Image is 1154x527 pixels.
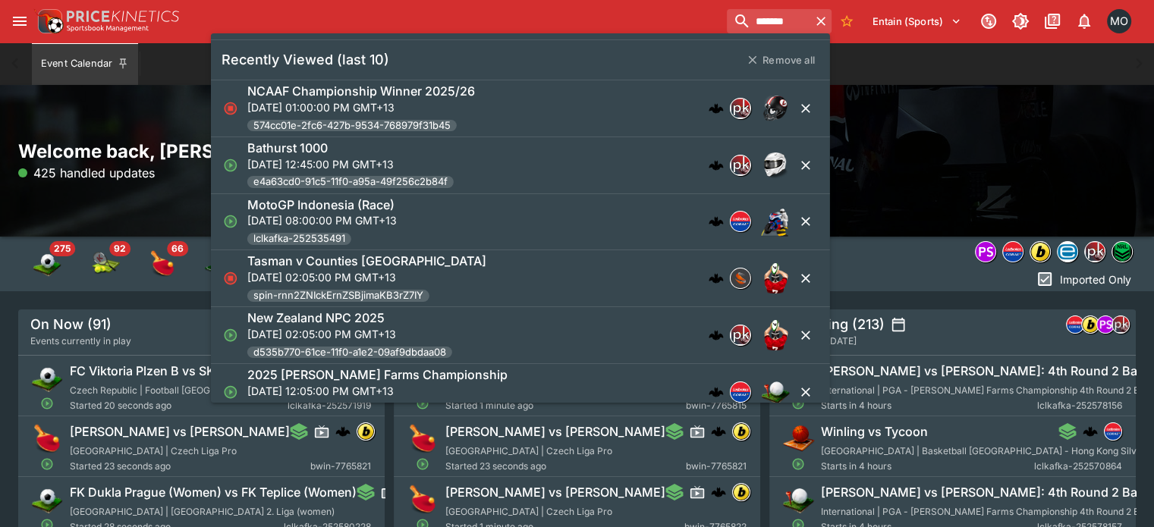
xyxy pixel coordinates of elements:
[709,328,724,343] div: cerberus
[1034,459,1122,474] span: lclkafka-252570864
[33,6,64,36] img: PriceKinetics Logo
[1082,316,1099,333] img: bwin.png
[223,101,238,116] svg: Closed
[445,424,665,440] h6: [PERSON_NAME] vs [PERSON_NAME]
[223,271,238,286] svg: Closed
[731,325,750,345] img: pricekinetics.png
[1096,315,1115,334] div: pandascore
[821,384,1149,396] span: International | PGA - [PERSON_NAME] Farms Championship 4th Round 2 Ball
[1003,242,1023,262] img: lclkafka.png
[222,51,389,68] h5: Recently Viewed (last 10)
[1083,424,1098,439] div: cerberus
[247,326,452,342] p: [DATE] 02:05:00 PM GMT+13
[18,140,385,163] h2: Welcome back, [PERSON_NAME]
[1031,267,1136,291] button: Imported Only
[709,384,724,400] div: cerberus
[70,384,362,396] span: Czech Republic | Football [GEOGRAPHIC_DATA] - Czech 3. Liga CFL
[1039,8,1066,35] button: Documentation
[711,485,726,500] div: cerberus
[247,253,486,269] h6: Tasman v Counties [GEOGRAPHIC_DATA]
[18,237,768,291] div: Event type filters
[30,334,131,349] span: Events currently in play
[357,422,375,441] div: bwin
[1104,422,1122,441] div: lclkafka
[976,242,995,262] img: pandascore.png
[90,249,120,279] div: Tennis
[1112,241,1133,262] div: nrl
[727,9,810,33] input: search
[223,384,238,400] svg: Open
[223,328,238,343] svg: Open
[90,249,120,279] img: tennis
[67,11,179,22] img: PriceKinetics
[445,398,686,413] span: Started 1 minute ago
[406,422,439,456] img: table_tennis.png
[167,241,188,256] span: 66
[30,362,64,395] img: soccer.png
[1112,316,1129,333] img: pricekinetics.png
[40,457,54,471] svg: Open
[70,506,335,517] span: [GEOGRAPHIC_DATA] | [GEOGRAPHIC_DATA] 2. Liga (women)
[821,363,1143,379] h6: [PERSON_NAME] vs [PERSON_NAME]: 4th Round 2 Ball
[709,384,724,400] img: logo-cerberus.svg
[821,424,928,440] h6: Winling vs Tycoon
[18,164,155,182] p: 425 handled updates
[416,397,429,410] svg: Open
[223,158,238,173] svg: Open
[40,397,54,410] svg: Open
[1067,316,1083,333] img: lclkafka.png
[731,155,750,175] img: pricekinetics.png
[70,363,385,379] h6: FC Viktoria Plzen B vs SK Dynamo Ceske Budejovice B
[70,485,357,500] h6: FK Dukla Prague (Women) vs FK Teplice (Women)
[70,398,288,413] span: Started 20 seconds ago
[1030,241,1051,262] div: bwin
[247,197,395,213] h6: MotoGP Indonesia (Race)
[247,288,429,303] span: spin-rnn2ZNIckErnZSBjimaKB3rZ7IY
[711,424,726,439] div: cerberus
[975,241,996,262] div: pandascore
[821,485,1143,500] h6: [PERSON_NAME] vs [PERSON_NAME]: 4th Round 2 Ball
[1112,315,1130,334] div: pricekinetics
[109,241,130,256] span: 92
[730,325,751,346] div: pricekinetics
[731,268,750,288] img: sportingsolutions.jpeg
[247,367,508,383] h6: 2025 [PERSON_NAME] Farms Championship
[1002,241,1024,262] div: lclkafka
[70,445,237,456] span: [GEOGRAPHIC_DATA] | Czech Liga Pro
[732,422,750,441] div: bwin
[335,424,351,439] div: cerberus
[1030,242,1050,262] img: bwin.png
[445,459,686,474] span: Started 23 seconds ago
[288,398,371,413] span: lclkafka-252571919
[1081,315,1099,334] div: bwin
[686,459,747,474] span: bwin-7765821
[972,237,1136,267] div: Event type filters
[781,315,885,333] h5: Upcoming (213)
[335,424,351,439] img: logo-cerberus.svg
[445,445,612,456] span: [GEOGRAPHIC_DATA] | Czech Liga Pro
[791,397,805,410] svg: Open
[731,212,750,231] img: lclkafka.png
[70,424,290,440] h6: [PERSON_NAME] vs [PERSON_NAME]
[730,268,751,289] div: sportingsolutions
[247,310,385,326] h6: New Zealand NPC 2025
[445,485,665,500] h6: [PERSON_NAME] vs [PERSON_NAME]
[357,423,374,440] img: bwin.png
[1083,424,1098,439] img: logo-cerberus.svg
[863,9,970,33] button: Select Tenant
[247,83,475,99] h6: NCAAF Championship Winner 2025/26
[760,263,791,293] img: rugby_union.png
[1037,398,1122,413] span: lclkafka-252578156
[821,398,1037,413] span: Starts in 4 hours
[821,506,1149,517] span: International | PGA - [PERSON_NAME] Farms Championship 4th Round 2 Ball
[709,158,724,173] img: logo-cerberus.svg
[730,155,751,176] div: pricekinetics
[781,422,815,456] img: basketball.png
[730,381,751,403] div: lclkafka
[733,484,750,500] img: bwin.png
[711,424,726,439] img: logo-cerberus.svg
[1084,241,1105,262] div: pricekinetics
[223,214,238,229] svg: Open
[247,345,452,360] span: d535b770-61ce-11f0-a1e2-09af9dbdaa08
[247,118,457,133] span: 574cc01e-2fc6-427b-9534-768979f31b45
